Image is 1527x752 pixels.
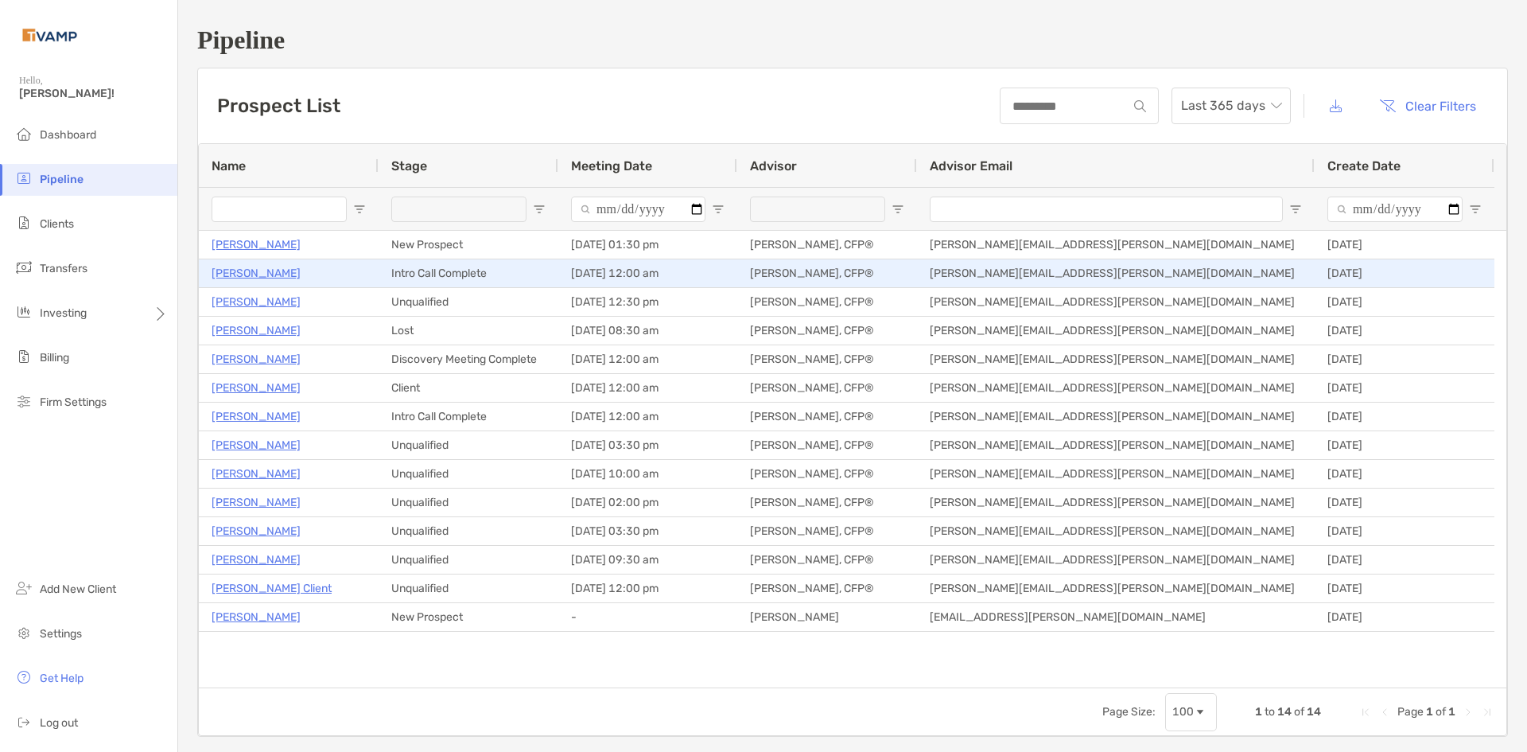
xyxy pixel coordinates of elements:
[750,158,797,173] span: Advisor
[379,317,558,345] div: Lost
[1172,705,1194,719] div: 100
[212,521,301,541] a: [PERSON_NAME]
[197,25,1508,55] h1: Pipeline
[379,231,558,259] div: New Prospect
[14,124,33,143] img: dashboard icon
[212,158,246,173] span: Name
[40,627,82,641] span: Settings
[737,288,917,316] div: [PERSON_NAME], CFP®
[212,579,332,598] p: [PERSON_NAME] Client
[379,431,558,459] div: Unqualified
[1315,403,1494,431] div: [DATE]
[1378,706,1391,719] div: Previous Page
[1102,705,1156,719] div: Page Size:
[217,95,340,117] h3: Prospect List
[14,392,33,411] img: firm-settings icon
[1315,431,1494,459] div: [DATE]
[571,158,652,173] span: Meeting Date
[40,395,107,409] span: Firm Settings
[212,263,301,283] a: [PERSON_NAME]
[1315,460,1494,488] div: [DATE]
[917,431,1315,459] div: [PERSON_NAME][EMAIL_ADDRESS][PERSON_NAME][DOMAIN_NAME]
[1481,706,1494,719] div: Last Page
[1359,706,1372,719] div: First Page
[1277,705,1292,719] span: 14
[379,345,558,373] div: Discovery Meeting Complete
[379,259,558,287] div: Intro Call Complete
[379,517,558,545] div: Unqualified
[1436,705,1446,719] span: of
[558,231,737,259] div: [DATE] 01:30 pm
[212,464,301,484] a: [PERSON_NAME]
[917,546,1315,574] div: [PERSON_NAME][EMAIL_ADDRESS][PERSON_NAME][DOMAIN_NAME]
[212,235,301,255] a: [PERSON_NAME]
[40,672,84,685] span: Get Help
[917,460,1315,488] div: [PERSON_NAME][EMAIL_ADDRESS][PERSON_NAME][DOMAIN_NAME]
[930,158,1012,173] span: Advisor Email
[14,579,33,598] img: add_new_client icon
[737,460,917,488] div: [PERSON_NAME], CFP®
[1327,197,1463,222] input: Create Date Filter Input
[212,493,301,512] p: [PERSON_NAME]
[737,575,917,602] div: [PERSON_NAME], CFP®
[19,87,168,100] span: [PERSON_NAME]!
[737,603,917,631] div: [PERSON_NAME]
[212,607,301,627] p: [PERSON_NAME]
[1181,88,1281,123] span: Last 365 days
[737,431,917,459] div: [PERSON_NAME], CFP®
[1397,705,1424,719] span: Page
[917,259,1315,287] div: [PERSON_NAME][EMAIL_ADDRESS][PERSON_NAME][DOMAIN_NAME]
[1265,705,1275,719] span: to
[571,197,705,222] input: Meeting Date Filter Input
[379,374,558,402] div: Client
[737,317,917,345] div: [PERSON_NAME], CFP®
[40,306,87,320] span: Investing
[1315,546,1494,574] div: [DATE]
[1315,317,1494,345] div: [DATE]
[19,6,80,64] img: Zoe Logo
[1315,603,1494,631] div: [DATE]
[379,403,558,431] div: Intro Call Complete
[379,288,558,316] div: Unqualified
[917,489,1315,516] div: [PERSON_NAME][EMAIL_ADDRESS][PERSON_NAME][DOMAIN_NAME]
[14,712,33,731] img: logout icon
[14,347,33,366] img: billing icon
[14,623,33,642] img: settings icon
[40,217,74,231] span: Clients
[737,546,917,574] div: [PERSON_NAME], CFP®
[14,213,33,232] img: clients icon
[558,489,737,516] div: [DATE] 02:00 pm
[379,546,558,574] div: Unqualified
[212,292,301,312] a: [PERSON_NAME]
[1426,705,1433,719] span: 1
[1315,231,1494,259] div: [DATE]
[558,288,737,316] div: [DATE] 12:30 pm
[558,259,737,287] div: [DATE] 12:00 am
[917,403,1315,431] div: [PERSON_NAME][EMAIL_ADDRESS][PERSON_NAME][DOMAIN_NAME]
[212,378,301,398] p: [PERSON_NAME]
[558,403,737,431] div: [DATE] 12:00 am
[1315,575,1494,602] div: [DATE]
[1469,203,1482,216] button: Open Filter Menu
[1315,517,1494,545] div: [DATE]
[40,173,84,186] span: Pipeline
[917,603,1315,631] div: [EMAIL_ADDRESS][PERSON_NAME][DOMAIN_NAME]
[14,258,33,277] img: transfers icon
[930,197,1283,222] input: Advisor Email Filter Input
[1315,288,1494,316] div: [DATE]
[40,351,69,364] span: Billing
[1315,489,1494,516] div: [DATE]
[379,460,558,488] div: Unqualified
[917,231,1315,259] div: [PERSON_NAME][EMAIL_ADDRESS][PERSON_NAME][DOMAIN_NAME]
[353,203,366,216] button: Open Filter Menu
[737,517,917,545] div: [PERSON_NAME], CFP®
[40,716,78,730] span: Log out
[917,288,1315,316] div: [PERSON_NAME][EMAIL_ADDRESS][PERSON_NAME][DOMAIN_NAME]
[40,583,116,596] span: Add New Client
[212,407,301,427] a: [PERSON_NAME]
[1367,88,1488,123] button: Clear Filters
[558,517,737,545] div: [DATE] 03:30 pm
